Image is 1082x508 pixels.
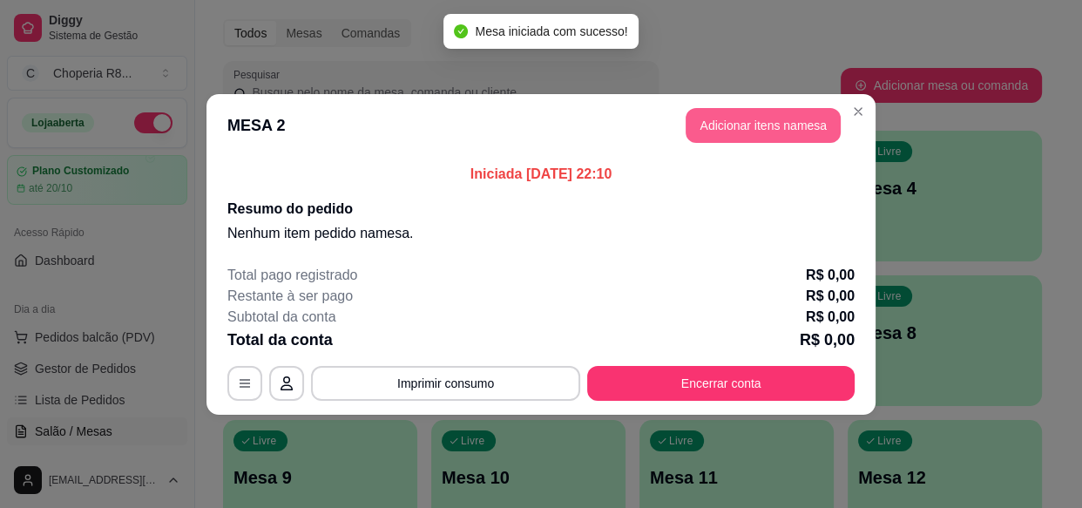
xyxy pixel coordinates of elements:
button: Adicionar itens namesa [686,108,841,143]
header: MESA 2 [206,94,876,157]
p: Total da conta [227,328,333,352]
button: Close [844,98,872,125]
p: Restante à ser pago [227,286,353,307]
span: check-circle [454,24,468,38]
p: Iniciada [DATE] 22:10 [227,164,855,185]
p: R$ 0,00 [800,328,855,352]
span: Mesa iniciada com sucesso! [475,24,627,38]
h2: Resumo do pedido [227,199,855,220]
p: R$ 0,00 [806,265,855,286]
button: Encerrar conta [587,366,855,401]
p: Subtotal da conta [227,307,336,328]
button: Imprimir consumo [311,366,580,401]
p: Nenhum item pedido na mesa . [227,223,855,244]
p: R$ 0,00 [806,307,855,328]
p: R$ 0,00 [806,286,855,307]
p: Total pago registrado [227,265,357,286]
